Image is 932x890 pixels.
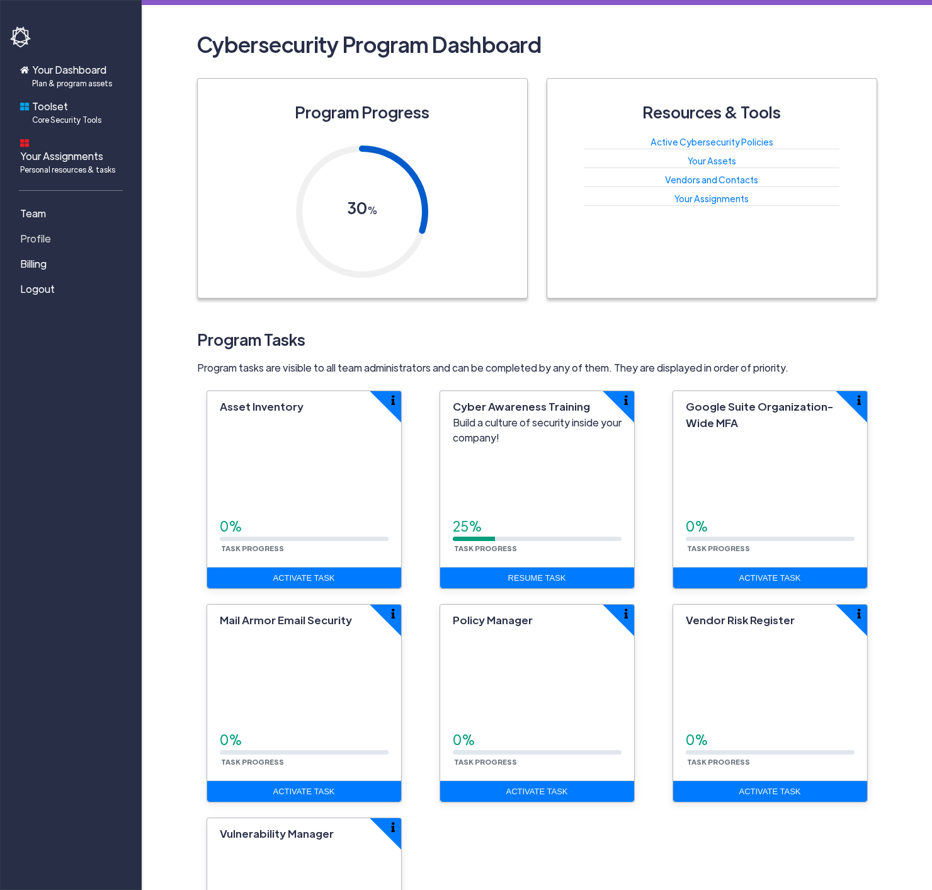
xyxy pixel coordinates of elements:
h3: Resources & Tools [642,96,781,128]
h2: Cybersecurity Program Dashboard [197,25,877,63]
span: Vulnerability Manager [220,826,334,840]
small: Task Progress [220,757,285,766]
a: Billing [10,251,136,277]
small: Task Progress [453,757,518,766]
span: Your Assignments [20,149,115,175]
small: Task Progress [686,757,751,766]
h3: Program Tasks [197,324,877,355]
a: Active Cybersecurity Policies [651,136,773,147]
span: Plan & program assets [32,77,112,89]
div: 0% [686,516,855,537]
img: info-icon.svg [624,608,628,619]
div: 25% [453,516,622,537]
small: Task Progress [220,544,285,552]
img: info-icon.svg [857,608,861,619]
h3: 30 [347,192,378,226]
img: foundations-icon.svg [20,102,29,111]
a: Activate Task [207,568,401,589]
span: Team [20,206,46,221]
a: Resume Task [440,568,634,589]
p: Program tasks are visible to all team administrators and can be completed by any of them. They ar... [197,360,877,375]
span: Your Dashboard [32,62,112,89]
span: Profile [20,231,51,246]
a: Profile [10,226,136,251]
a: Activate Task [673,568,867,589]
span: Core Security Tools [32,114,101,125]
span: Billing [20,256,47,271]
a: Vendors and Contacts [665,174,758,185]
img: havoc-shield-logo-white.png [10,26,33,48]
h3: Program Progress [295,96,429,128]
a: Your DashboardPlan & program assets [10,57,136,94]
span: Google Suite Organization-Wide MFA [686,399,833,430]
span: Toolset [32,99,101,125]
a: Activate Task [673,781,867,802]
small: Task Progress [686,544,751,552]
a: Activate Task [207,781,401,802]
div: 0% [220,516,389,537]
a: Your Assets [688,155,736,166]
img: info-icon.svg [391,608,395,619]
small: Task Progress [453,544,518,552]
img: info-icon.svg [391,822,395,832]
span: Logout [20,282,55,297]
a: Activate Task [440,781,634,802]
span: % [367,203,378,217]
a: Your AssignmentsPersonal resources & tasks [10,130,136,180]
a: Team [10,201,136,226]
a: Your Assignments [674,193,749,204]
span: Cyber Awareness Training [453,399,590,413]
img: info-icon.svg [624,395,628,405]
div: 0% [220,730,389,750]
img: info-icon.svg [391,395,395,405]
img: dashboard-icon.svg [20,139,29,147]
span: Asset Inventory [220,399,304,413]
img: home-icon.svg [20,66,29,74]
p: Build a culture of security inside your company! [453,415,622,445]
span: Mail Armor Email Security [220,613,352,627]
span: Personal resources & tasks [20,164,115,175]
span: Vendor Risk Register [686,613,795,627]
a: Logout [10,277,136,302]
div: 0% [686,730,855,750]
span: Policy Manager [453,613,533,627]
a: ToolsetCore Security Tools [10,94,136,130]
img: info-icon.svg [857,395,861,405]
div: 0% [453,730,622,750]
